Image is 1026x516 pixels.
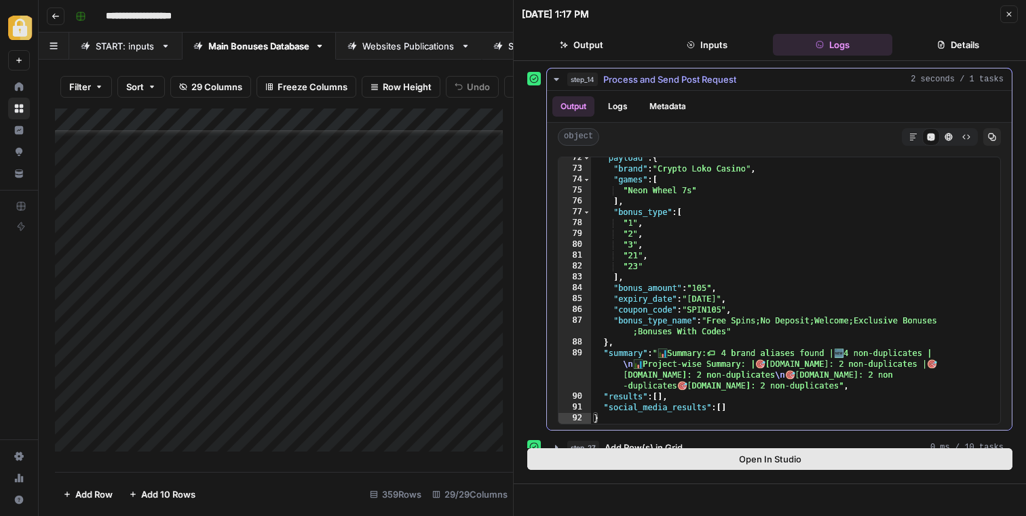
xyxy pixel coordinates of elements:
[69,80,91,94] span: Filter
[8,76,30,98] a: Home
[60,76,112,98] button: Filter
[558,272,591,283] div: 83
[911,73,1004,85] span: 2 seconds / 1 tasks
[773,34,893,56] button: Logs
[558,283,591,294] div: 84
[362,76,440,98] button: Row Height
[482,33,641,60] a: Social media publications
[427,483,513,505] div: 29/29 Columns
[558,185,591,196] div: 75
[8,467,30,489] a: Usage
[547,68,1012,90] button: 2 seconds / 1 tasks
[558,229,591,239] div: 79
[191,80,242,94] span: 29 Columns
[558,239,591,250] div: 80
[8,445,30,467] a: Settings
[558,304,591,315] div: 86
[75,488,113,501] span: Add Row
[567,441,599,454] span: step_27
[55,483,121,505] button: Add Row
[641,96,694,117] button: Metadata
[739,452,801,466] span: Open In Studio
[362,39,455,53] div: Websites Publications
[446,76,499,98] button: Undo
[126,80,144,94] span: Sort
[527,448,1012,470] button: Open In Studio
[558,348,591,391] div: 89
[558,315,591,337] div: 87
[567,73,598,86] span: step_14
[558,174,591,185] div: 74
[558,128,599,146] span: object
[605,441,683,454] span: Add Row(s) in Grid
[552,96,594,117] button: Output
[558,196,591,207] div: 76
[278,80,347,94] span: Freeze Columns
[8,163,30,184] a: Your Data
[558,218,591,229] div: 78
[558,163,591,174] div: 73
[8,98,30,119] a: Browse
[647,34,767,56] button: Inputs
[383,80,432,94] span: Row Height
[558,261,591,272] div: 82
[603,73,736,86] span: Process and Send Post Request
[121,483,204,505] button: Add 10 Rows
[558,207,591,218] div: 77
[69,33,182,60] a: START: inputs
[256,76,356,98] button: Freeze Columns
[336,33,482,60] a: Websites Publications
[170,76,251,98] button: 29 Columns
[558,337,591,348] div: 88
[558,402,591,413] div: 91
[182,33,336,60] a: Main Bonuses Database
[558,391,591,402] div: 90
[547,91,1012,430] div: 2 seconds / 1 tasks
[8,11,30,45] button: Workspace: Adzz
[8,141,30,163] a: Opportunities
[117,76,165,98] button: Sort
[547,437,1012,458] button: 0 ms / 10 tasks
[583,174,590,185] span: Toggle code folding, rows 74 through 76
[583,153,590,163] span: Toggle code folding, rows 72 through 88
[522,34,642,56] button: Output
[96,39,155,53] div: START: inputs
[558,294,591,304] div: 85
[930,441,1004,454] span: 0 ms / 10 tasks
[364,483,427,505] div: 359 Rows
[600,96,636,117] button: Logs
[8,119,30,141] a: Insights
[522,7,589,21] div: [DATE] 1:17 PM
[8,489,30,511] button: Help + Support
[558,413,591,424] div: 92
[583,207,590,218] span: Toggle code folding, rows 77 through 83
[467,80,490,94] span: Undo
[898,34,1018,56] button: Details
[558,153,591,163] div: 72
[558,250,591,261] div: 81
[208,39,309,53] div: Main Bonuses Database
[141,488,195,501] span: Add 10 Rows
[8,16,33,40] img: Adzz Logo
